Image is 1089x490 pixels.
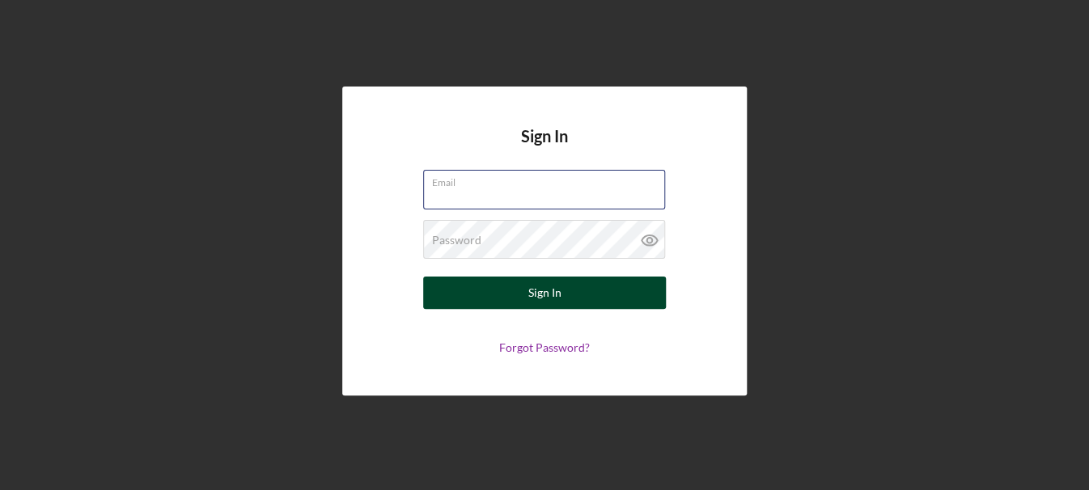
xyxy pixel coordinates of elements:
[432,234,481,247] label: Password
[521,127,568,170] h4: Sign In
[528,277,561,309] div: Sign In
[423,277,666,309] button: Sign In
[432,171,665,188] label: Email
[499,340,590,354] a: Forgot Password?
